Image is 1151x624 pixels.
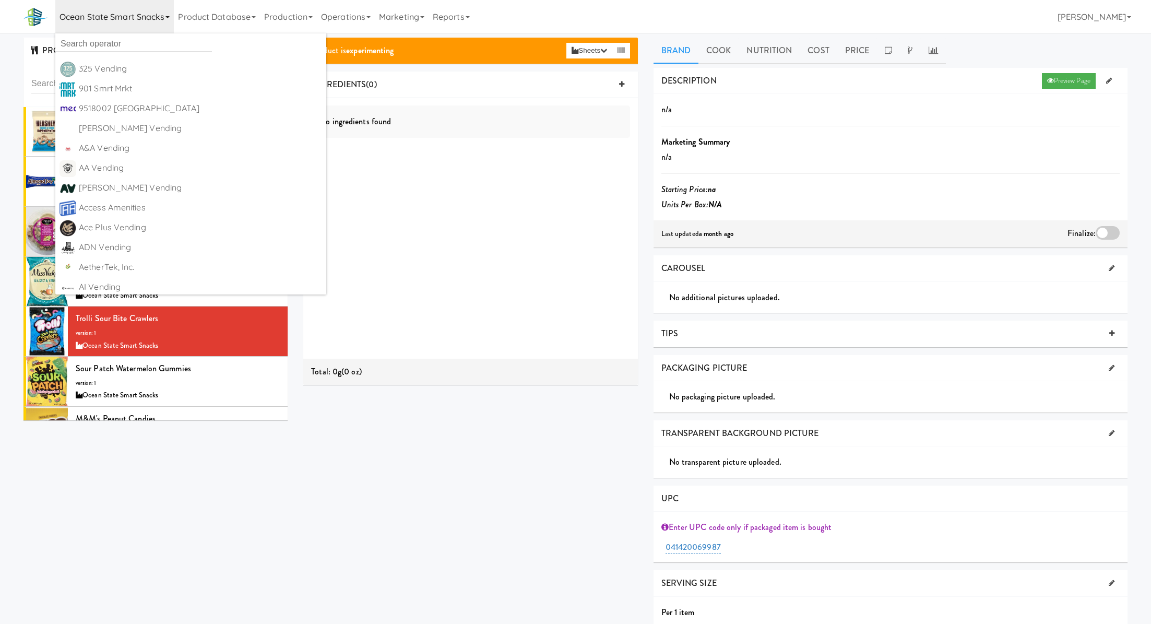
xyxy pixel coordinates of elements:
li: Asian Style Fusion Salad, [PERSON_NAME] Farmsversion: 1Ocean State Smart Snacks [23,207,288,257]
img: dcdxvmg3yksh6usvjplj.png [60,160,76,177]
span: version: 1 [76,329,96,337]
b: na [708,183,716,195]
span: Last updated [661,229,733,239]
a: Preview Page [1042,73,1096,89]
div: [PERSON_NAME] Vending [79,121,322,136]
li: M&M's Peanut Candiesversion: 1Ocean State Smart Snacks [23,407,288,457]
i: Starting Price: [661,183,717,195]
div: Ocean State Smart Snacks [76,389,280,402]
img: ucvciuztr6ofmmudrk1o.png [60,180,76,197]
div: Access Amenities [79,200,322,216]
div: No packaging picture uploaded. [669,389,1128,405]
span: TRANSPARENT BACKGROUND PICTURE [661,427,819,439]
b: N/A [708,198,722,210]
div: 325 Vending [79,61,322,77]
div: 9518002 [GEOGRAPHIC_DATA] [79,101,322,116]
div: Ocean State Smart Snacks [76,339,280,352]
img: ck9lluqwz49r4slbytpm.png [60,279,76,296]
div: 901 Smrt Mrkt [79,81,322,97]
a: Cost [800,38,837,64]
img: pbzj0xqistzv78rw17gh.jpg [60,101,76,117]
p: n/a [661,102,1120,117]
img: wikircranfrz09drhcio.png [60,260,76,276]
input: Search operator [55,36,212,52]
img: kbrytollda43ilh6wexs.png [60,61,76,78]
b: experimenting [346,44,394,56]
span: Trolli Sour Bite Crawlers [76,312,159,324]
li: [PERSON_NAME]version: 1Ocean State Smart Snacks [23,157,288,207]
span: M&M's Peanut Candies [76,413,156,425]
img: q2obotf9n3qqirn9vbvw.jpg [60,140,76,157]
div: Per 1 item [654,605,1128,620]
li: Cookies 'N' Creme Dipped Pretzels, Hershey'sversion: 1Ocean State Smart Snacks [23,107,288,157]
span: Total: 0g [311,366,341,378]
span: DESCRIPTION [661,75,717,87]
span: (0) [366,78,376,90]
div: Enter UPC code only if packaged item is bought [661,520,1120,535]
div: Ocean State Smart Snacks [76,289,280,302]
span: (0 oz) [341,366,362,378]
span: TIPS [661,327,678,339]
span: Product is [311,44,394,56]
span: INGREDIENTS [311,78,366,90]
a: Price [837,38,877,64]
img: kgvx9ubdnwdmesdqrgmd.png [60,200,76,217]
a: Brand [654,38,699,64]
div: AI Vending [79,279,322,295]
div: [PERSON_NAME] Vending [79,180,322,196]
p: n/a [661,149,1120,165]
div: A&A Vending [79,140,322,156]
span: Finalize: [1067,227,1096,239]
div: No transparent picture uploaded. [669,454,1128,470]
span: SERVING SIZE [661,577,717,589]
a: 041420069987 [666,541,721,554]
div: No ingredients found [311,105,630,138]
div: AetherTek, Inc. [79,260,322,275]
li: Sour Patch Watermelon Gummiesversion: 1Ocean State Smart Snacks [23,357,288,407]
span: UPC [661,492,679,504]
span: CAROUSEL [661,262,706,274]
button: Sheets [566,43,612,58]
a: Nutrition [739,38,800,64]
span: PACKAGING PICTURE [661,362,747,374]
b: Marketing Summary [661,136,730,148]
div: ADN Vending [79,240,322,255]
img: fg1tdwzclvcgadomhdtp.png [60,220,76,237]
div: Ace Plus Vending [79,220,322,236]
b: a month ago [699,229,733,239]
img: ir0uzeqxfph1lfkm2qud.jpg [60,81,76,98]
li: Miss [PERSON_NAME]'s Sea Salt & Vinegarversion: 1Ocean State Smart Snacks [23,257,288,307]
div: No additional pictures uploaded. [669,290,1128,305]
span: PRODUCTS [31,44,88,56]
li: Trolli Sour Bite Crawlersversion: 1Ocean State Smart Snacks [23,307,288,357]
img: ACwAAAAAAQABAAACADs= [60,121,76,137]
div: AA Vending [79,160,322,176]
span: version: 1 [76,379,96,387]
i: Units Per Box: [661,198,722,210]
a: Cook [698,38,739,64]
img: btfbkppilgpqn7n9svkz.png [60,240,76,256]
img: Micromart [23,8,48,26]
input: Search dishes [31,74,280,93]
span: Sour Patch Watermelon Gummies [76,362,191,374]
